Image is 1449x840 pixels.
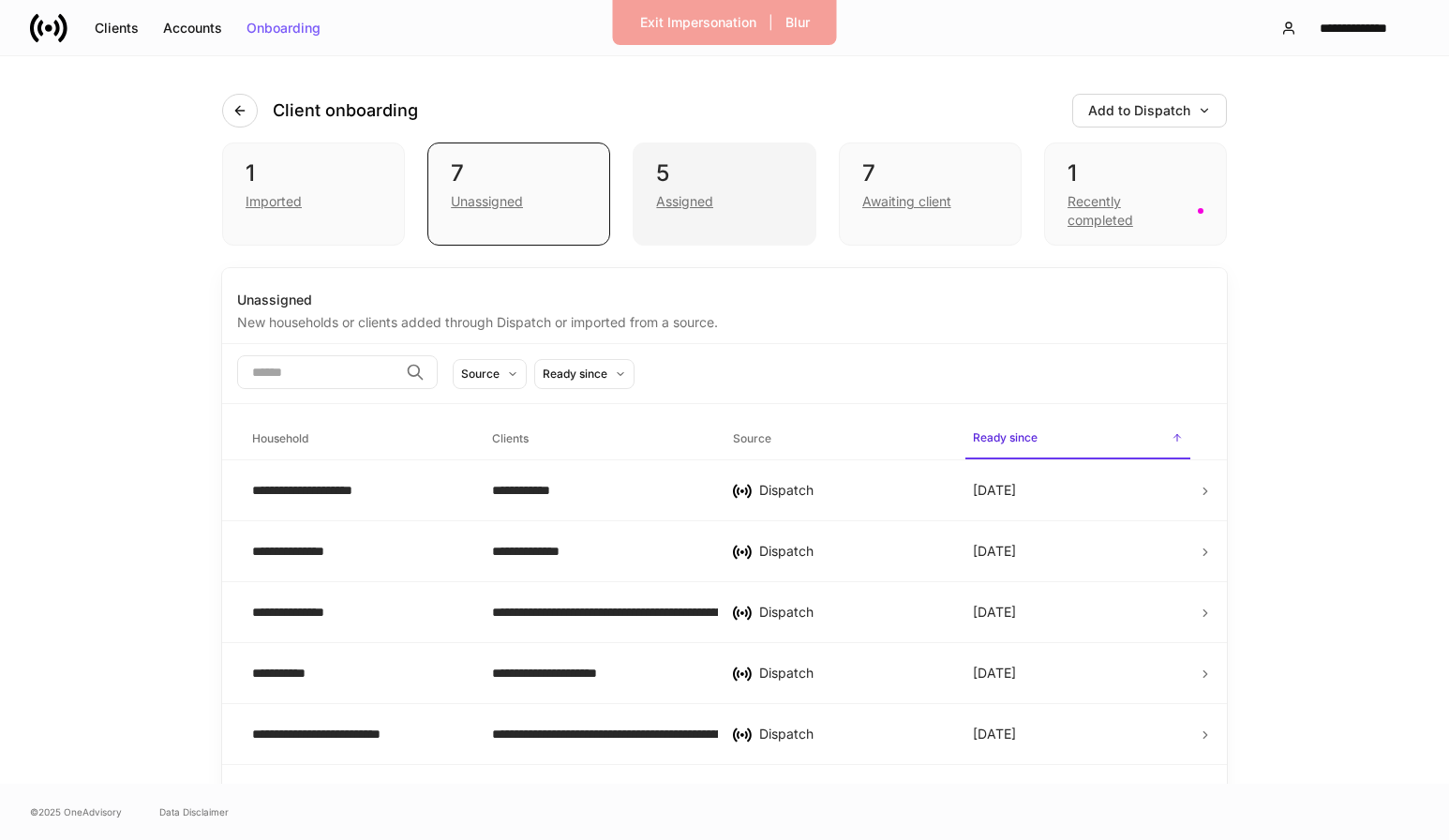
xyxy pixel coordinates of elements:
div: Dispatch [759,725,943,743]
div: Source [461,365,500,382]
button: Onboarding [234,13,333,43]
div: Blur [785,16,810,29]
button: Ready since [534,359,635,389]
p: [DATE] [973,542,1016,561]
span: Household [245,420,470,458]
button: Source [453,359,527,389]
div: Exit Impersonation [640,16,756,29]
div: Ready since [543,365,607,382]
div: 5Assigned [633,142,815,246]
div: Onboarding [246,22,321,35]
div: Clients [95,22,139,35]
a: Data Disclaimer [159,804,229,819]
div: 1 [246,158,381,188]
div: 7Unassigned [427,142,610,246]
div: 1Recently completed [1044,142,1227,246]
div: New households or clients added through Dispatch or imported from a source. [237,309,1212,332]
button: Exit Impersonation [628,7,769,37]
div: Dispatch [759,664,943,682]
span: Clients [485,420,710,458]
p: [DATE] [973,481,1016,500]
h4: Client onboarding [273,99,418,122]
div: 5 [656,158,792,188]
p: [DATE] [973,664,1016,682]
div: 7 [451,158,587,188]
h6: Household [252,429,308,447]
div: 1Imported [222,142,405,246]
div: Accounts [163,22,222,35]
div: 7 [862,158,998,188]
div: Imported [246,192,302,211]
span: Ready since [965,419,1190,459]
div: Recently completed [1068,192,1187,230]
div: Dispatch [759,481,943,500]
div: Dispatch [759,603,943,622]
div: Unassigned [451,192,523,211]
span: © 2025 OneAdvisory [30,804,122,819]
div: 7Awaiting client [839,142,1022,246]
p: [DATE] [973,725,1016,743]
h6: Clients [492,429,529,447]
div: Add to Dispatch [1088,104,1211,117]
div: 1 [1068,158,1203,188]
div: Unassigned [237,291,1212,309]
div: Dispatch [759,542,943,561]
p: [DATE] [973,603,1016,622]
button: Add to Dispatch [1072,94,1227,127]
button: Clients [82,13,151,43]
button: Accounts [151,13,234,43]
h6: Source [733,429,771,447]
div: Awaiting client [862,192,951,211]
h6: Ready since [973,428,1038,446]
button: Blur [773,7,822,37]
div: Assigned [656,192,713,211]
span: Source [725,420,950,458]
